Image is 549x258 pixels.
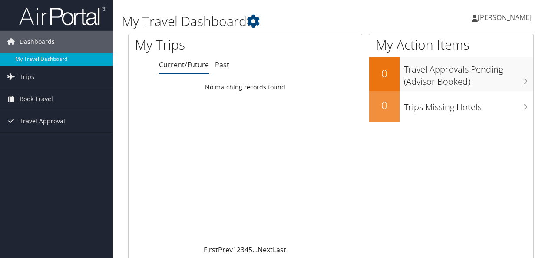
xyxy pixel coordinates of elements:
h1: My Travel Dashboard [122,12,401,30]
a: First [204,245,218,255]
a: 5 [248,245,252,255]
a: 0Trips Missing Hotels [369,91,533,122]
a: [PERSON_NAME] [472,4,540,30]
a: 2 [237,245,241,255]
span: … [252,245,258,255]
a: 4 [245,245,248,255]
h1: My Trips [135,36,258,54]
span: [PERSON_NAME] [478,13,532,22]
span: Book Travel [20,88,53,110]
h3: Travel Approvals Pending (Advisor Booked) [404,59,533,88]
a: 3 [241,245,245,255]
h2: 0 [369,66,400,81]
a: 0Travel Approvals Pending (Advisor Booked) [369,57,533,91]
span: Dashboards [20,31,55,53]
a: Last [273,245,286,255]
a: 1 [233,245,237,255]
a: Prev [218,245,233,255]
a: Next [258,245,273,255]
img: airportal-logo.png [19,6,106,26]
td: No matching records found [129,79,362,95]
span: Trips [20,66,34,88]
h3: Trips Missing Hotels [404,97,533,113]
h2: 0 [369,98,400,112]
a: Current/Future [159,60,209,69]
h1: My Action Items [369,36,533,54]
span: Travel Approval [20,110,65,132]
a: Past [215,60,229,69]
